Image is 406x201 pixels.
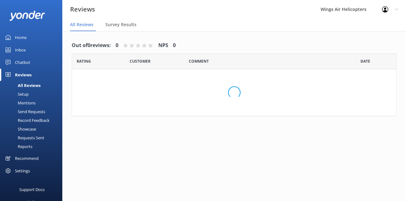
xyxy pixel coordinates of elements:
[15,56,30,69] div: Chatbot
[105,22,136,28] span: Survey Results
[70,4,95,14] h3: Reviews
[4,107,45,116] div: Send Requests
[4,133,62,142] a: Requests Sent
[4,107,62,116] a: Send Requests
[4,125,62,133] a: Showcase
[9,11,45,21] img: yonder-white-logo.png
[189,58,209,64] span: Question
[158,41,168,50] h4: NPS
[4,125,36,133] div: Showcase
[4,81,41,90] div: All Reviews
[77,58,91,64] span: Date
[4,90,62,98] a: Setup
[4,98,62,107] a: Mentions
[15,165,30,177] div: Settings
[70,22,93,28] span: All Reviews
[15,152,39,165] div: Recommend
[4,98,36,107] div: Mentions
[15,44,26,56] div: Inbox
[4,133,44,142] div: Requests Sent
[130,58,150,64] span: Date
[4,116,62,125] a: Record Feedback
[4,142,62,151] a: Reports
[15,69,31,81] div: Reviews
[4,81,62,90] a: All Reviews
[361,58,370,64] span: Date
[173,41,176,50] h4: 0
[4,116,50,125] div: Record Feedback
[4,90,29,98] div: Setup
[116,41,118,50] h4: 0
[19,183,45,196] div: Support Docs
[72,41,111,50] h4: Out of 0 reviews:
[4,142,32,151] div: Reports
[15,31,26,44] div: Home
